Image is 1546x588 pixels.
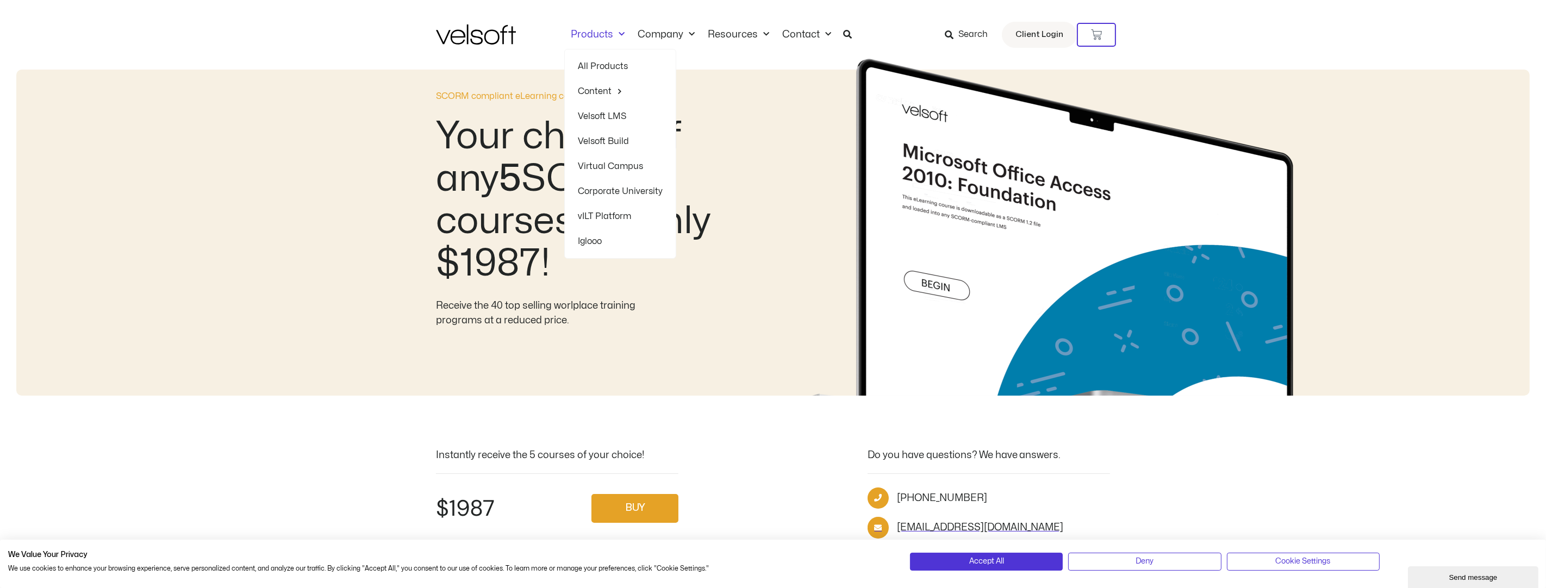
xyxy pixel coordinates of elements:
[578,129,663,154] a: Velsoft Build
[894,491,987,505] span: [PHONE_NUMBER]
[945,26,995,44] a: Search
[564,49,676,259] ul: ProductsMenu Toggle
[8,550,894,560] h2: We Value Your Privacy
[868,517,1064,539] a: [EMAIL_ADDRESS][DOMAIN_NAME]
[564,29,838,41] nav: Menu
[1002,22,1077,48] a: Client Login
[591,494,678,523] a: BUY
[868,448,1110,462] div: Do you have questions? We have answers.
[910,553,1063,570] button: Accept all cookies
[436,90,746,103] p: SCORM compliant eLearning courses
[564,29,631,41] a: ProductsMenu Toggle
[969,555,1004,567] span: Accept All
[436,24,516,45] img: Velsoft Training Materials
[436,298,678,329] div: Receive the 40 top selling worlplace training programs at a reduced price.
[498,161,521,197] b: 5
[894,520,1063,535] span: [EMAIL_ADDRESS][DOMAIN_NAME]
[1408,564,1541,588] iframe: chat widget
[1015,28,1063,42] span: Client Login
[578,54,663,79] a: All Products
[578,179,663,204] a: Corporate University
[578,79,663,104] a: ContentMenu Toggle
[8,564,894,573] p: We use cookies to enhance your browsing experience, serve personalized content, and analyze our t...
[578,104,663,129] a: Velsoft LMS
[1227,553,1380,570] button: Adjust cookie preferences
[578,204,663,229] a: vILT Platform
[776,29,838,41] a: ContactMenu Toggle
[1136,555,1154,567] span: Deny
[578,229,663,254] a: Iglooo
[701,29,776,41] a: ResourcesMenu Toggle
[631,29,701,41] a: CompanyMenu Toggle
[958,28,988,42] span: Search
[578,154,663,179] a: Virtual Campus
[1276,555,1331,567] span: Cookie Settings
[436,116,712,285] h2: Your choice of any SCORM courses for only $1987!
[625,501,645,516] span: BUY
[436,448,678,462] div: Instantly receive the 5 courses of your choice!
[1068,553,1221,570] button: Deny all cookies
[436,494,495,523] h2: $1987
